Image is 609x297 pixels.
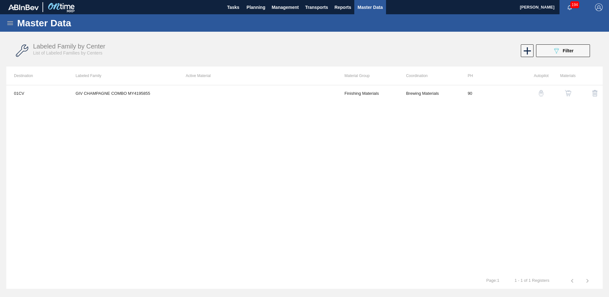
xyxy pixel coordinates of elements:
td: 1 - 1 of 1 Registers [507,273,557,283]
td: 90 [460,85,521,101]
img: delete-icon [591,89,599,97]
th: Coordination [398,67,460,85]
span: List of Labeled Families by Centers [33,50,102,55]
img: Logout [595,3,603,11]
button: shopping-cart-icon [560,86,576,101]
img: auto-pilot-icon [538,90,544,96]
div: Autopilot Configuration [525,86,549,101]
span: Tasks [226,3,240,11]
td: Page : 1 [479,273,507,283]
button: Filter [536,44,590,57]
img: shopping-cart-icon [565,90,571,96]
span: Reports [334,3,351,11]
th: Active Material [178,67,337,85]
th: Destination [6,67,68,85]
td: GIV CHAMPAGNE COMBO MY4195855 [68,85,178,101]
th: PH [460,67,521,85]
span: Transports [305,3,328,11]
div: Filter labeled family by center [533,44,593,57]
th: Autopilot [522,67,549,85]
div: Delete Labeled Family X Center [579,86,603,101]
button: delete-icon [587,86,603,101]
th: Labeled Family [68,67,178,85]
button: auto-pilot-icon [534,86,549,101]
div: New labeled family by center [520,44,533,57]
img: TNhmsLtSVTkK8tSr43FrP2fwEKptu5GPRR3wAAAABJRU5ErkJggg== [8,4,39,10]
span: Labeled Family by Center [33,43,105,50]
div: View Materials [552,86,576,101]
td: Finishing Materials [337,85,398,101]
span: Management [272,3,299,11]
td: 01CV [6,85,68,101]
td: Brewing Materials [398,85,460,101]
th: Material Group [337,67,398,85]
span: 194 [570,1,579,8]
h1: Master Data [17,19,130,27]
button: Notifications [560,3,580,12]
th: Materials [549,67,576,85]
span: Master Data [357,3,383,11]
span: Filter [563,48,573,53]
span: Planning [246,3,265,11]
